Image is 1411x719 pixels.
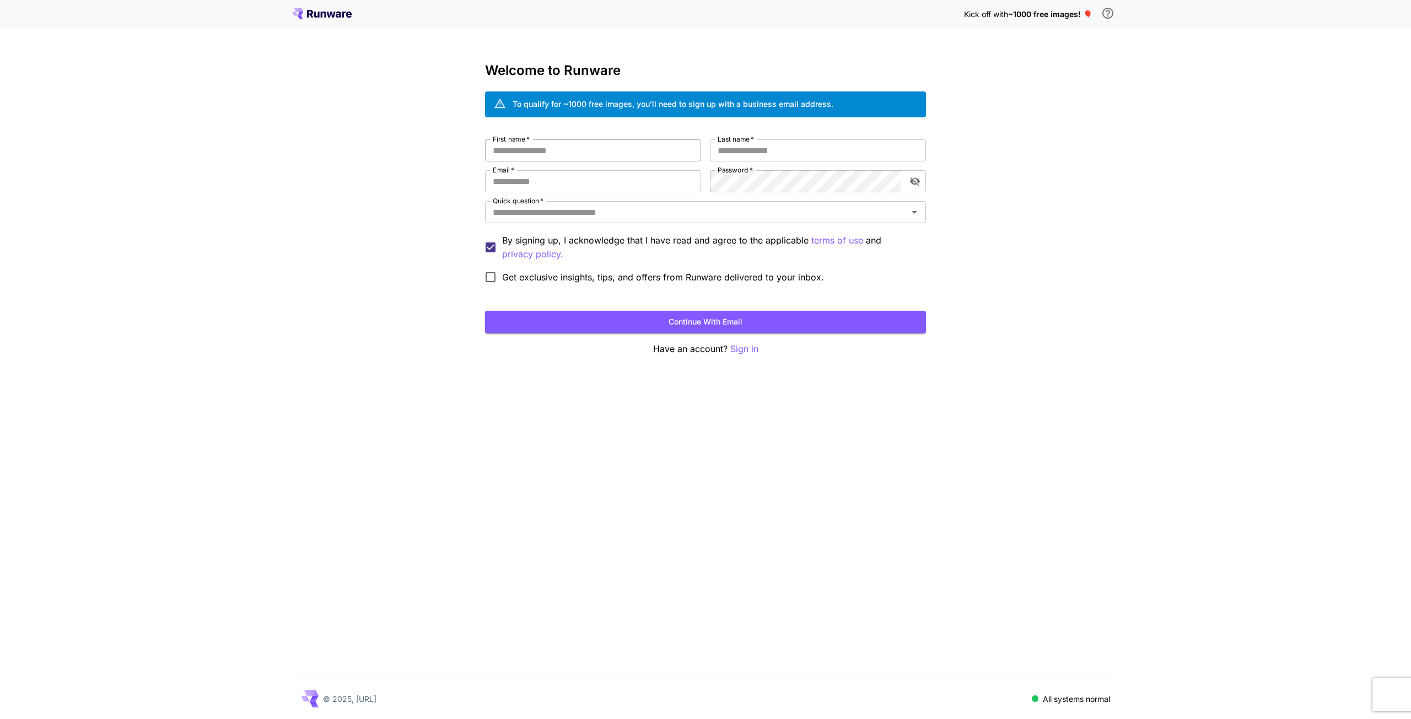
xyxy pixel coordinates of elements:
[718,165,753,175] label: Password
[323,693,376,705] p: © 2025, [URL]
[730,342,758,356] button: Sign in
[485,311,926,333] button: Continue with email
[718,134,754,144] label: Last name
[964,9,1008,19] span: Kick off with
[1043,693,1110,705] p: All systems normal
[811,234,863,247] p: terms of use
[485,342,926,356] p: Have an account?
[811,234,863,247] button: By signing up, I acknowledge that I have read and agree to the applicable and privacy policy.
[493,196,543,206] label: Quick question
[493,134,530,144] label: First name
[502,234,917,261] p: By signing up, I acknowledge that I have read and agree to the applicable and
[907,204,922,220] button: Open
[905,171,925,191] button: toggle password visibility
[502,247,563,261] button: By signing up, I acknowledge that I have read and agree to the applicable terms of use and
[513,98,833,110] div: To qualify for ~1000 free images, you’ll need to sign up with a business email address.
[1097,2,1119,24] button: In order to qualify for free credit, you need to sign up with a business email address and click ...
[502,247,563,261] p: privacy policy.
[502,271,824,284] span: Get exclusive insights, tips, and offers from Runware delivered to your inbox.
[485,63,926,78] h3: Welcome to Runware
[493,165,514,175] label: Email
[1008,9,1092,19] span: ~1000 free images! 🎈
